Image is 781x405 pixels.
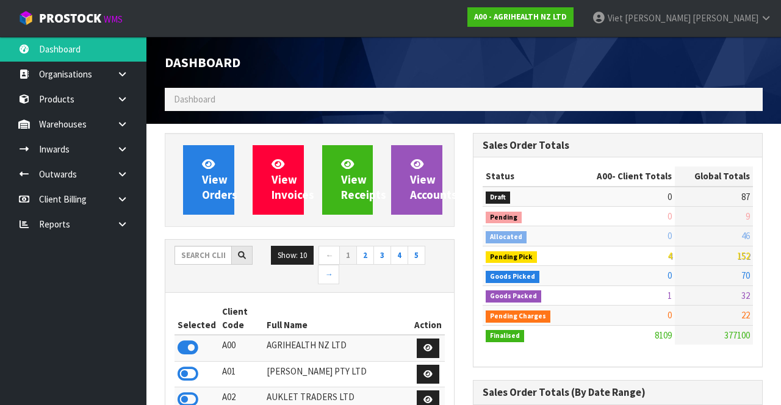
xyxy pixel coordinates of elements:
[264,302,411,335] th: Full Name
[339,246,357,265] a: 1
[737,250,750,262] span: 152
[746,210,750,222] span: 9
[597,170,612,182] span: A00
[486,251,537,263] span: Pending Pick
[483,167,572,186] th: Status
[741,270,750,281] span: 70
[183,145,234,215] a: ViewOrders
[668,250,672,262] span: 4
[483,387,753,398] h3: Sales Order Totals (By Date Range)
[175,302,219,335] th: Selected
[486,271,539,283] span: Goods Picked
[486,290,541,303] span: Goods Packed
[272,157,314,202] span: View Invoices
[724,329,750,341] span: 377100
[474,12,567,22] strong: A00 - AGRIHEALTH NZ LTD
[391,145,442,215] a: ViewAccounts
[668,270,672,281] span: 0
[271,246,314,265] button: Show: 10
[486,330,524,342] span: Finalised
[467,7,574,27] a: A00 - AGRIHEALTH NZ LTD
[486,212,522,224] span: Pending
[655,329,672,341] span: 8109
[668,191,672,202] span: 0
[483,140,753,151] h3: Sales Order Totals
[741,191,750,202] span: 87
[373,246,391,265] a: 3
[668,309,672,321] span: 0
[39,10,101,26] span: ProStock
[219,361,264,387] td: A01
[486,192,510,204] span: Draft
[486,310,550,323] span: Pending Charges
[18,10,34,26] img: cube-alt.png
[219,335,264,361] td: A00
[318,265,339,284] a: →
[408,246,425,265] a: 5
[264,335,411,361] td: AGRIHEALTH NZ LTD
[668,230,672,242] span: 0
[319,246,340,265] a: ←
[608,12,691,24] span: Viet [PERSON_NAME]
[356,246,374,265] a: 2
[165,54,240,71] span: Dashboard
[668,210,672,222] span: 0
[341,157,386,202] span: View Receipts
[675,167,753,186] th: Global Totals
[319,246,445,287] nav: Page navigation
[572,167,675,186] th: - Client Totals
[175,246,232,265] input: Search clients
[486,231,527,243] span: Allocated
[253,145,304,215] a: ViewInvoices
[174,93,215,105] span: Dashboard
[741,309,750,321] span: 22
[264,361,411,387] td: [PERSON_NAME] PTY LTD
[668,290,672,301] span: 1
[202,157,237,202] span: View Orders
[693,12,758,24] span: [PERSON_NAME]
[741,290,750,301] span: 32
[104,13,123,25] small: WMS
[410,157,457,202] span: View Accounts
[322,145,373,215] a: ViewReceipts
[411,302,445,335] th: Action
[390,246,408,265] a: 4
[741,230,750,242] span: 46
[219,302,264,335] th: Client Code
